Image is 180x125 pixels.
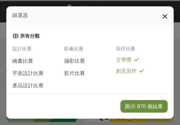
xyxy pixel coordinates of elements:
button: 顯示 870 個結果 [120,100,168,113]
div: 影像比賽 [64,46,116,57]
span: 產品設計比賽 [12,82,44,89]
div: 設計比賽 [12,46,64,57]
span: 影片比賽 [64,70,85,77]
span: 攝影比賽 [64,58,85,65]
span: 文學獎 [116,57,132,63]
div: 所有分類 [20,33,40,40]
span: 平面設計比賽 [12,70,44,77]
div: 寫作比賽 [116,46,168,57]
span: 創意寫作 [116,68,137,75]
span: 繪畫比賽 [12,58,33,65]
